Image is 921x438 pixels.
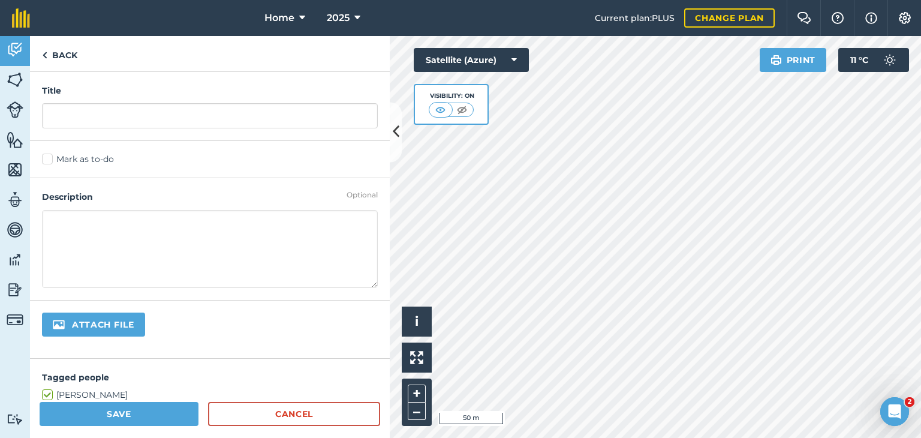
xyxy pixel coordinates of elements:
[42,48,47,62] img: svg+xml;base64,PHN2ZyB4bWxucz0iaHR0cDovL3d3dy53My5vcmcvMjAwMC9zdmciIHdpZHRoPSI5IiBoZWlnaHQ9IjI0Ii...
[878,48,902,72] img: svg+xml;base64,PD94bWwgdmVyc2lvbj0iMS4wIiBlbmNvZGluZz0idXRmLTgiPz4KPCEtLSBHZW5lcmF0b3I6IEFkb2JlIE...
[408,403,426,420] button: –
[7,251,23,269] img: svg+xml;base64,PD94bWwgdmVyc2lvbj0iMS4wIiBlbmNvZGluZz0idXRmLTgiPz4KPCEtLSBHZW5lcmF0b3I6IEFkb2JlIE...
[455,104,469,116] img: svg+xml;base64,PHN2ZyB4bWxucz0iaHR0cDovL3d3dy53My5vcmcvMjAwMC9zdmciIHdpZHRoPSI1MCIgaGVpZ2h0PSI0MC...
[410,351,423,364] img: Four arrows, one pointing top left, one top right, one bottom right and the last bottom left
[402,307,432,337] button: i
[830,12,845,24] img: A question mark icon
[42,389,378,401] label: [PERSON_NAME]
[42,84,378,97] h4: Title
[880,397,909,426] iframe: Intercom live chat
[838,48,909,72] button: 11 °C
[7,413,23,425] img: svg+xml;base64,PD94bWwgdmVyc2lvbj0iMS4wIiBlbmNvZGluZz0idXRmLTgiPz4KPCEtLSBHZW5lcmF0b3I6IEFkb2JlIE...
[684,8,775,28] a: Change plan
[7,281,23,299] img: svg+xml;base64,PD94bWwgdmVyc2lvbj0iMS4wIiBlbmNvZGluZz0idXRmLTgiPz4KPCEtLSBHZW5lcmF0b3I6IEFkb2JlIE...
[264,11,294,25] span: Home
[42,371,378,384] h4: Tagged people
[865,11,877,25] img: svg+xml;base64,PHN2ZyB4bWxucz0iaHR0cDovL3d3dy53My5vcmcvMjAwMC9zdmciIHdpZHRoPSIxNyIgaGVpZ2h0PSIxNy...
[42,153,378,166] label: Mark as to-do
[7,161,23,179] img: svg+xml;base64,PHN2ZyB4bWxucz0iaHR0cDovL3d3dy53My5vcmcvMjAwMC9zdmciIHdpZHRoPSI1NiIgaGVpZ2h0PSI2MC...
[327,11,350,25] span: 2025
[770,53,782,67] img: svg+xml;base64,PHN2ZyB4bWxucz0iaHR0cDovL3d3dy53My5vcmcvMjAwMC9zdmciIHdpZHRoPSIxOSIgaGVpZ2h0PSIyNC...
[429,91,474,101] div: Visibility: On
[40,402,198,426] button: Save
[7,41,23,59] img: svg+xml;base64,PD94bWwgdmVyc2lvbj0iMS4wIiBlbmNvZGluZz0idXRmLTgiPz4KPCEtLSBHZW5lcmF0b3I6IEFkb2JlIE...
[595,11,675,25] span: Current plan : PLUS
[797,12,811,24] img: Two speech bubbles overlapping with the left bubble in the forefront
[850,48,868,72] span: 11 ° C
[12,8,30,28] img: fieldmargin Logo
[208,402,380,426] a: Cancel
[42,190,378,203] h4: Description
[408,385,426,403] button: +
[7,71,23,89] img: svg+xml;base64,PHN2ZyB4bWxucz0iaHR0cDovL3d3dy53My5vcmcvMjAwMC9zdmciIHdpZHRoPSI1NiIgaGVpZ2h0PSI2MC...
[30,36,89,71] a: Back
[7,221,23,239] img: svg+xml;base64,PD94bWwgdmVyc2lvbj0iMS4wIiBlbmNvZGluZz0idXRmLTgiPz4KPCEtLSBHZW5lcmF0b3I6IEFkb2JlIE...
[7,131,23,149] img: svg+xml;base64,PHN2ZyB4bWxucz0iaHR0cDovL3d3dy53My5vcmcvMjAwMC9zdmciIHdpZHRoPSI1NiIgaGVpZ2h0PSI2MC...
[7,191,23,209] img: svg+xml;base64,PD94bWwgdmVyc2lvbj0iMS4wIiBlbmNvZGluZz0idXRmLTgiPz4KPCEtLSBHZW5lcmF0b3I6IEFkb2JlIE...
[415,314,419,329] span: i
[760,48,827,72] button: Print
[905,397,914,407] span: 2
[898,12,912,24] img: A cog icon
[347,190,378,200] div: Optional
[7,311,23,328] img: svg+xml;base64,PD94bWwgdmVyc2lvbj0iMS4wIiBlbmNvZGluZz0idXRmLTgiPz4KPCEtLSBHZW5lcmF0b3I6IEFkb2JlIE...
[433,104,448,116] img: svg+xml;base64,PHN2ZyB4bWxucz0iaHR0cDovL3d3dy53My5vcmcvMjAwMC9zdmciIHdpZHRoPSI1MCIgaGVpZ2h0PSI0MC...
[7,101,23,118] img: svg+xml;base64,PD94bWwgdmVyc2lvbj0iMS4wIiBlbmNvZGluZz0idXRmLTgiPz4KPCEtLSBHZW5lcmF0b3I6IEFkb2JlIE...
[414,48,529,72] button: Satellite (Azure)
